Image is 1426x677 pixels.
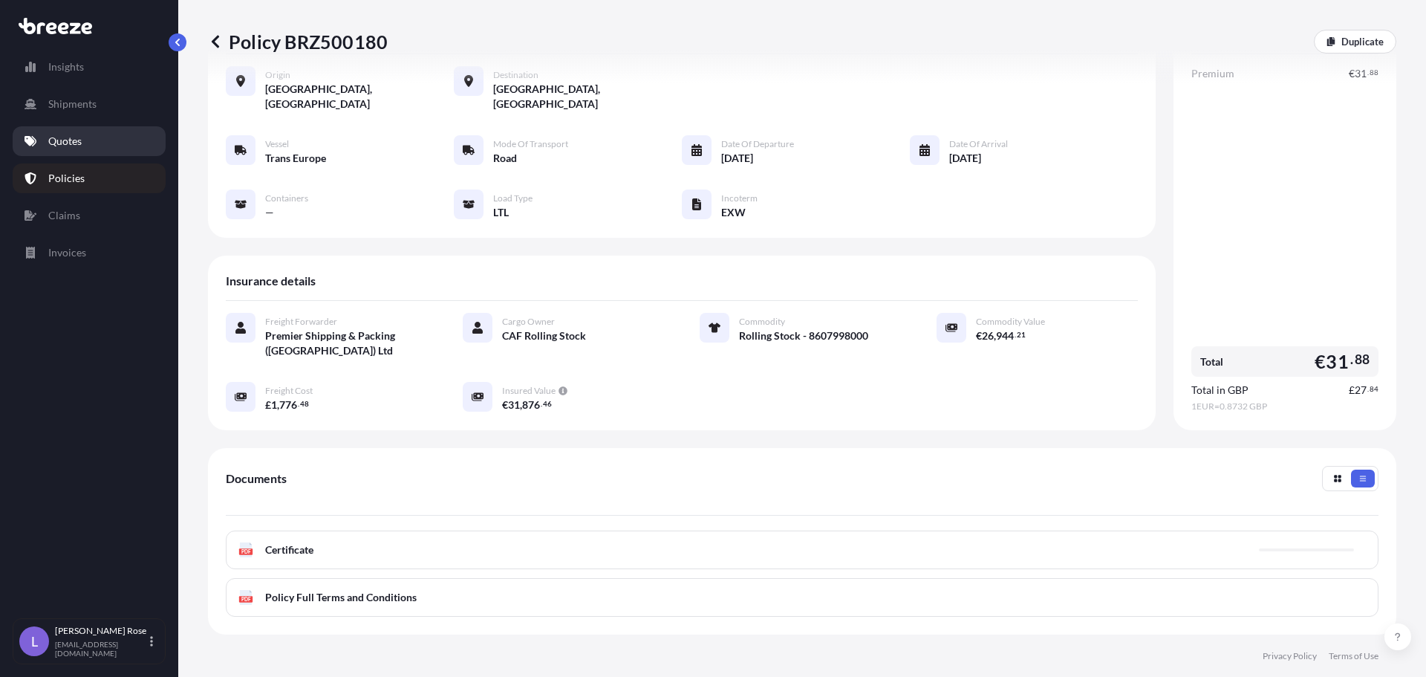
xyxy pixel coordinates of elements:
p: [EMAIL_ADDRESS][DOMAIN_NAME] [55,640,147,658]
span: 48 [300,401,309,406]
span: Load Type [493,192,533,204]
a: Terms of Use [1329,650,1378,662]
p: Policy BRZ500180 [208,30,388,54]
span: Date of Departure [721,138,794,150]
p: [PERSON_NAME] Rose [55,625,147,637]
span: . [298,401,299,406]
span: CAF Rolling Stock [502,328,586,343]
span: LTL [493,205,509,220]
a: Insights [13,52,166,82]
span: Road [493,151,517,166]
p: Invoices [48,245,86,260]
span: Insured Value [502,385,556,397]
span: [DATE] [949,151,981,166]
span: , [994,331,996,341]
span: 21 [1017,332,1026,337]
span: [GEOGRAPHIC_DATA], [GEOGRAPHIC_DATA] [265,82,454,111]
span: Documents [226,471,287,486]
span: 88 [1355,355,1370,364]
a: Claims [13,201,166,230]
span: L [31,634,38,649]
span: 1 [271,400,277,410]
span: Commodity Value [976,316,1045,328]
span: € [976,331,982,341]
span: . [541,401,542,406]
p: Quotes [48,134,82,149]
span: Incoterm [721,192,758,204]
span: 1 EUR = 0.8732 GBP [1191,401,1378,412]
text: PDF [241,549,251,554]
span: Certificate [265,542,313,557]
span: Total in GBP [1191,383,1248,398]
span: [GEOGRAPHIC_DATA], [GEOGRAPHIC_DATA] [493,82,682,111]
span: Trans Europe [265,151,326,166]
span: Freight Forwarder [265,316,337,328]
span: Policy Full Terms and Conditions [265,590,417,605]
span: , [277,400,279,410]
span: Total [1200,354,1223,369]
a: Policies [13,163,166,193]
span: Mode of Transport [493,138,568,150]
span: € [1315,352,1326,371]
span: Freight Cost [265,385,313,397]
span: Insurance details [226,273,316,288]
span: . [1015,332,1016,337]
a: Invoices [13,238,166,268]
span: 46 [543,401,552,406]
p: Shipments [48,97,97,111]
span: 26 [982,331,994,341]
span: 776 [279,400,297,410]
span: 31 [1326,352,1348,371]
span: £ [265,400,271,410]
span: , [520,400,522,410]
span: . [1350,355,1353,364]
p: Duplicate [1341,34,1384,49]
text: PDF [241,597,251,602]
span: Commodity [739,316,785,328]
span: Premier Shipping & Packing ([GEOGRAPHIC_DATA]) Ltd [265,328,427,358]
a: Duplicate [1314,30,1396,54]
a: Quotes [13,126,166,156]
a: Privacy Policy [1263,650,1317,662]
span: Containers [265,192,308,204]
span: £ [1349,385,1355,395]
a: Shipments [13,89,166,119]
span: € [502,400,508,410]
span: — [265,205,274,220]
a: PDFPolicy Full Terms and Conditions [226,578,1378,617]
span: EXW [721,205,746,220]
span: 84 [1370,386,1378,392]
span: . [1367,386,1369,392]
p: Policies [48,171,85,186]
p: Claims [48,208,80,223]
span: Date of Arrival [949,138,1008,150]
span: [DATE] [721,151,753,166]
p: Insights [48,59,84,74]
span: Cargo Owner [502,316,555,328]
span: 944 [996,331,1014,341]
span: 31 [508,400,520,410]
span: 876 [522,400,540,410]
span: Rolling Stock - 8607998000 [739,328,868,343]
span: Vessel [265,138,289,150]
span: 27 [1355,385,1367,395]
